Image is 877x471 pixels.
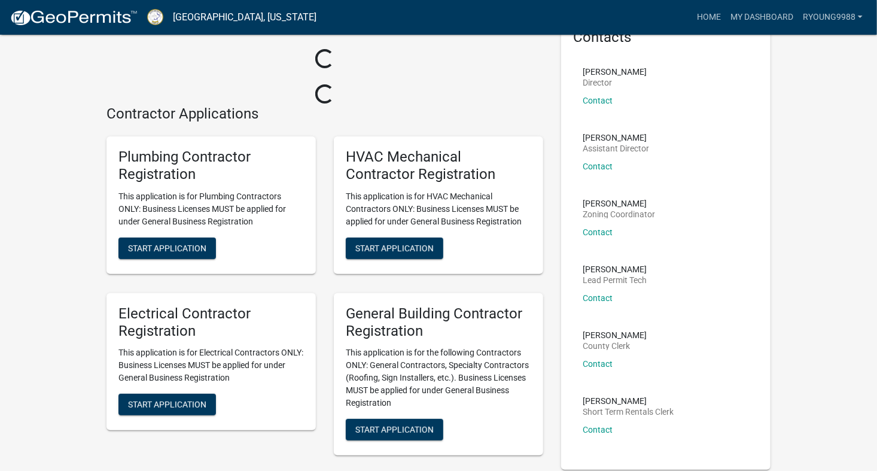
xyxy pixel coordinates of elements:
a: My Dashboard [726,6,798,29]
a: Contact [583,162,613,171]
a: Contact [583,293,613,303]
a: Contact [583,425,613,434]
p: This application is for HVAC Mechanical Contractors ONLY: Business Licenses MUST be applied for u... [346,190,531,228]
img: Putnam County, Georgia [147,9,163,25]
p: Lead Permit Tech [583,276,647,284]
p: [PERSON_NAME] [583,265,647,274]
p: Short Term Rentals Clerk [583,408,674,416]
button: Start Application [346,238,443,259]
p: This application is for the following Contractors ONLY: General Contractors, Specialty Contractor... [346,347,531,409]
h5: HVAC Mechanical Contractor Registration [346,148,531,183]
a: Home [692,6,726,29]
a: Contact [583,96,613,105]
a: Contact [583,359,613,369]
a: Contact [583,227,613,237]
p: [PERSON_NAME] [583,133,649,142]
span: Start Application [355,243,434,253]
p: Assistant Director [583,144,649,153]
button: Start Application [118,394,216,415]
p: [PERSON_NAME] [583,397,674,405]
h5: Contacts [573,29,759,46]
p: [PERSON_NAME] [583,199,655,208]
button: Start Application [118,238,216,259]
span: Start Application [128,243,206,253]
p: This application is for Electrical Contractors ONLY: Business Licenses MUST be applied for under ... [118,347,304,384]
p: County Clerk [583,342,647,350]
p: Zoning Coordinator [583,210,655,218]
p: [PERSON_NAME] [583,331,647,339]
h5: Electrical Contractor Registration [118,305,304,340]
p: This application is for Plumbing Contractors ONLY: Business Licenses MUST be applied for under Ge... [118,190,304,228]
span: Start Application [355,425,434,434]
button: Start Application [346,419,443,440]
h5: General Building Contractor Registration [346,305,531,340]
p: [PERSON_NAME] [583,68,647,76]
h4: Contractor Applications [106,105,543,123]
span: Start Application [128,400,206,409]
wm-workflow-list-section: Contractor Applications [106,105,543,466]
a: Ryoung9988 [798,6,867,29]
h5: Plumbing Contractor Registration [118,148,304,183]
a: [GEOGRAPHIC_DATA], [US_STATE] [173,7,316,28]
p: Director [583,78,647,87]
